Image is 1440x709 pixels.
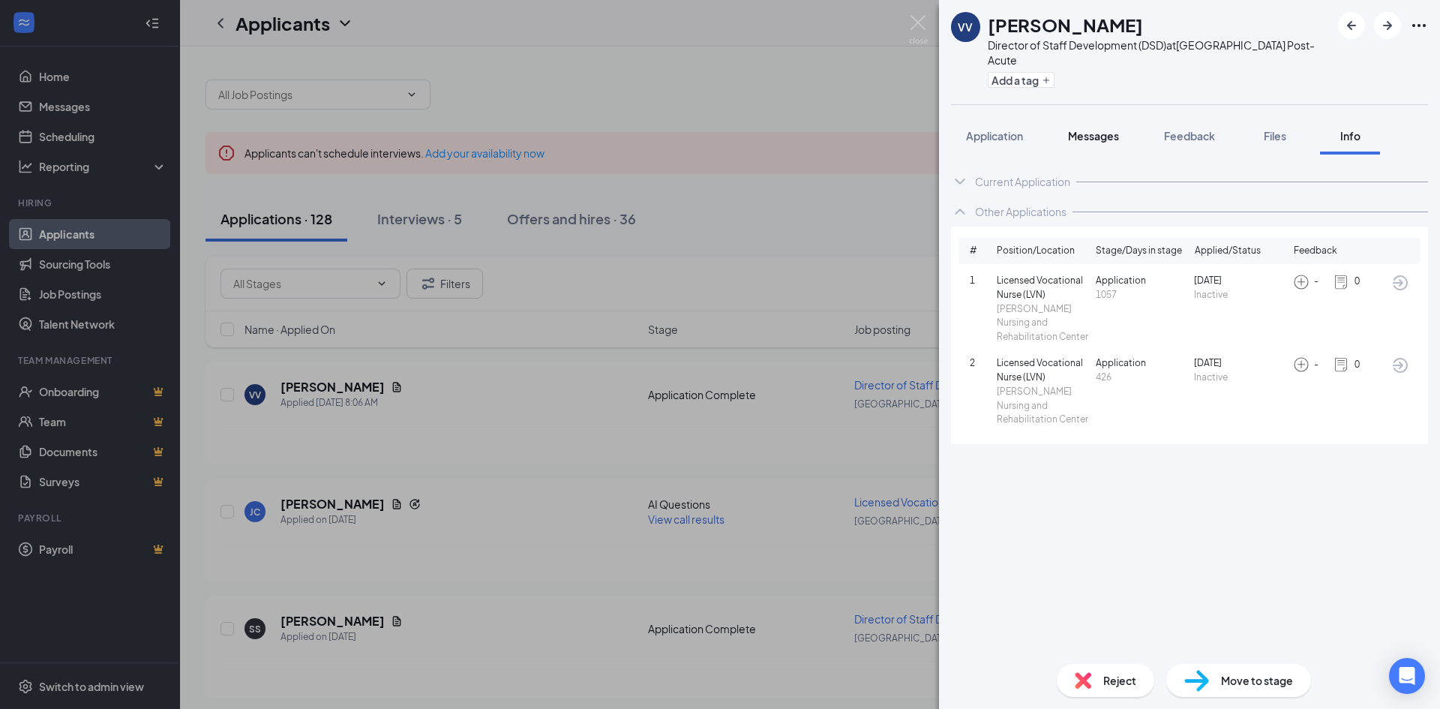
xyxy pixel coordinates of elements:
[1314,358,1318,372] span: -
[988,12,1143,38] h1: [PERSON_NAME]
[1194,371,1287,385] span: Inactive
[988,72,1054,88] button: PlusAdd a tag
[1068,129,1119,143] span: Messages
[1103,672,1136,689] span: Reject
[1342,17,1360,35] svg: ArrowLeftNew
[1354,275,1360,289] span: 0
[1164,129,1215,143] span: Feedback
[958,20,973,35] div: VV
[1096,274,1189,288] span: Application
[1314,275,1318,289] span: -
[975,204,1066,219] div: Other Applications
[997,302,1090,345] span: [PERSON_NAME] Nursing and Rehabilitation Center
[966,129,1023,143] span: Application
[997,244,1075,258] span: Position/Location
[1354,358,1360,372] span: 0
[951,173,969,191] svg: ChevronDown
[1195,244,1261,258] span: Applied/Status
[1340,129,1360,143] span: Info
[997,385,1090,428] span: [PERSON_NAME] Nursing and Rehabilitation Center
[1096,288,1189,302] span: 1057
[1221,672,1293,689] span: Move to stage
[1194,288,1287,302] span: Inactive
[1194,356,1287,371] span: [DATE]
[951,203,969,221] svg: ChevronUp
[970,274,997,288] span: 1
[1264,129,1286,143] span: Files
[1096,244,1182,258] span: Stage/Days in stage
[997,274,1090,302] span: Licensed Vocational Nurse (LVN)
[997,356,1090,385] span: Licensed Vocational Nurse (LVN)
[1391,274,1409,292] svg: ArrowCircle
[1194,274,1287,288] span: [DATE]
[1374,12,1401,39] button: ArrowRight
[1338,12,1365,39] button: ArrowLeftNew
[1294,244,1337,258] span: Feedback
[970,244,997,258] span: #
[1096,356,1189,371] span: Application
[1410,17,1428,35] svg: Ellipses
[975,174,1070,189] div: Current Application
[1096,371,1189,385] span: 426
[1042,76,1051,85] svg: Plus
[1378,17,1396,35] svg: ArrowRight
[1389,658,1425,694] div: Open Intercom Messenger
[970,356,997,371] span: 2
[1391,356,1409,374] svg: ArrowCircle
[988,38,1330,68] div: Director of Staff Development (DSD) at [GEOGRAPHIC_DATA] Post-Acute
